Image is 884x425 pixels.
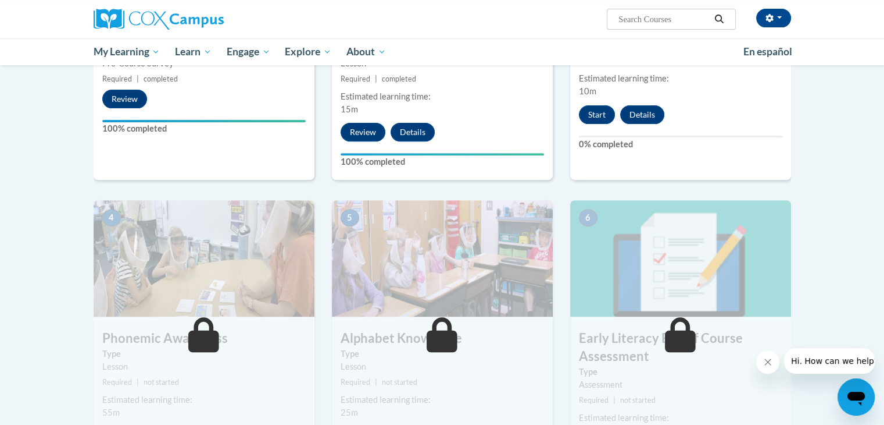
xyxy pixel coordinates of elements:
[144,75,178,83] span: completed
[102,122,306,135] label: 100% completed
[341,378,370,387] span: Required
[838,378,875,416] iframe: Button to launch messaging window
[341,408,358,417] span: 25m
[144,378,179,387] span: not started
[341,153,544,155] div: Your progress
[579,138,782,151] label: 0% completed
[579,412,782,424] div: Estimated learning time:
[332,200,553,317] img: Course Image
[102,90,147,108] button: Review
[341,90,544,103] div: Estimated learning time:
[7,8,94,17] span: Hi. How can we help?
[579,366,782,378] label: Type
[391,123,435,141] button: Details
[346,45,386,59] span: About
[382,378,417,387] span: not started
[102,348,306,360] label: Type
[710,12,728,26] button: Search
[756,350,779,374] iframe: Close message
[579,105,615,124] button: Start
[339,38,393,65] a: About
[620,105,664,124] button: Details
[102,75,132,83] span: Required
[94,9,314,30] a: Cox Campus
[570,330,791,366] h3: Early Literacy End of Course Assessment
[743,45,792,58] span: En español
[341,75,370,83] span: Required
[736,40,800,64] a: En español
[579,378,782,391] div: Assessment
[285,45,331,59] span: Explore
[579,86,596,96] span: 10m
[375,378,377,387] span: |
[76,38,808,65] div: Main menu
[341,348,544,360] label: Type
[341,209,359,226] span: 5
[579,209,597,226] span: 6
[102,209,121,226] span: 4
[86,38,168,65] a: My Learning
[102,120,306,122] div: Your progress
[617,12,710,26] input: Search Courses
[784,348,875,374] iframe: Message from company
[137,75,139,83] span: |
[137,378,139,387] span: |
[332,330,553,348] h3: Alphabet Knowledge
[167,38,219,65] a: Learn
[341,123,385,141] button: Review
[94,200,314,317] img: Course Image
[341,394,544,406] div: Estimated learning time:
[375,75,377,83] span: |
[102,360,306,373] div: Lesson
[94,9,224,30] img: Cox Campus
[341,155,544,168] label: 100% completed
[277,38,339,65] a: Explore
[219,38,278,65] a: Engage
[756,9,791,27] button: Account Settings
[382,75,416,83] span: completed
[579,72,782,85] div: Estimated learning time:
[93,45,160,59] span: My Learning
[175,45,212,59] span: Learn
[227,45,270,59] span: Engage
[341,360,544,373] div: Lesson
[579,396,609,405] span: Required
[102,408,120,417] span: 55m
[613,396,615,405] span: |
[94,330,314,348] h3: Phonemic Awareness
[102,394,306,406] div: Estimated learning time:
[570,200,791,317] img: Course Image
[102,378,132,387] span: Required
[620,396,656,405] span: not started
[341,104,358,114] span: 15m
